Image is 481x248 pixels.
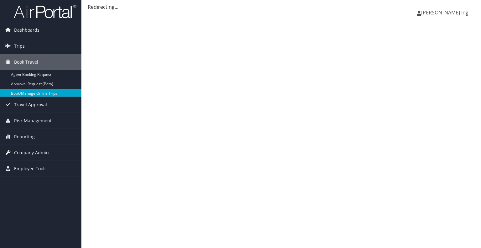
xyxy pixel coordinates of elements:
a: [PERSON_NAME] Ing [417,3,475,22]
img: airportal-logo.png [14,4,76,19]
span: Trips [14,38,25,54]
span: Employee Tools [14,161,47,177]
div: Redirecting... [88,3,475,11]
span: [PERSON_NAME] Ing [421,9,468,16]
span: Company Admin [14,145,49,161]
span: Dashboards [14,22,39,38]
span: Risk Management [14,113,52,129]
span: Travel Approval [14,97,47,113]
span: Book Travel [14,54,38,70]
span: Reporting [14,129,35,145]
